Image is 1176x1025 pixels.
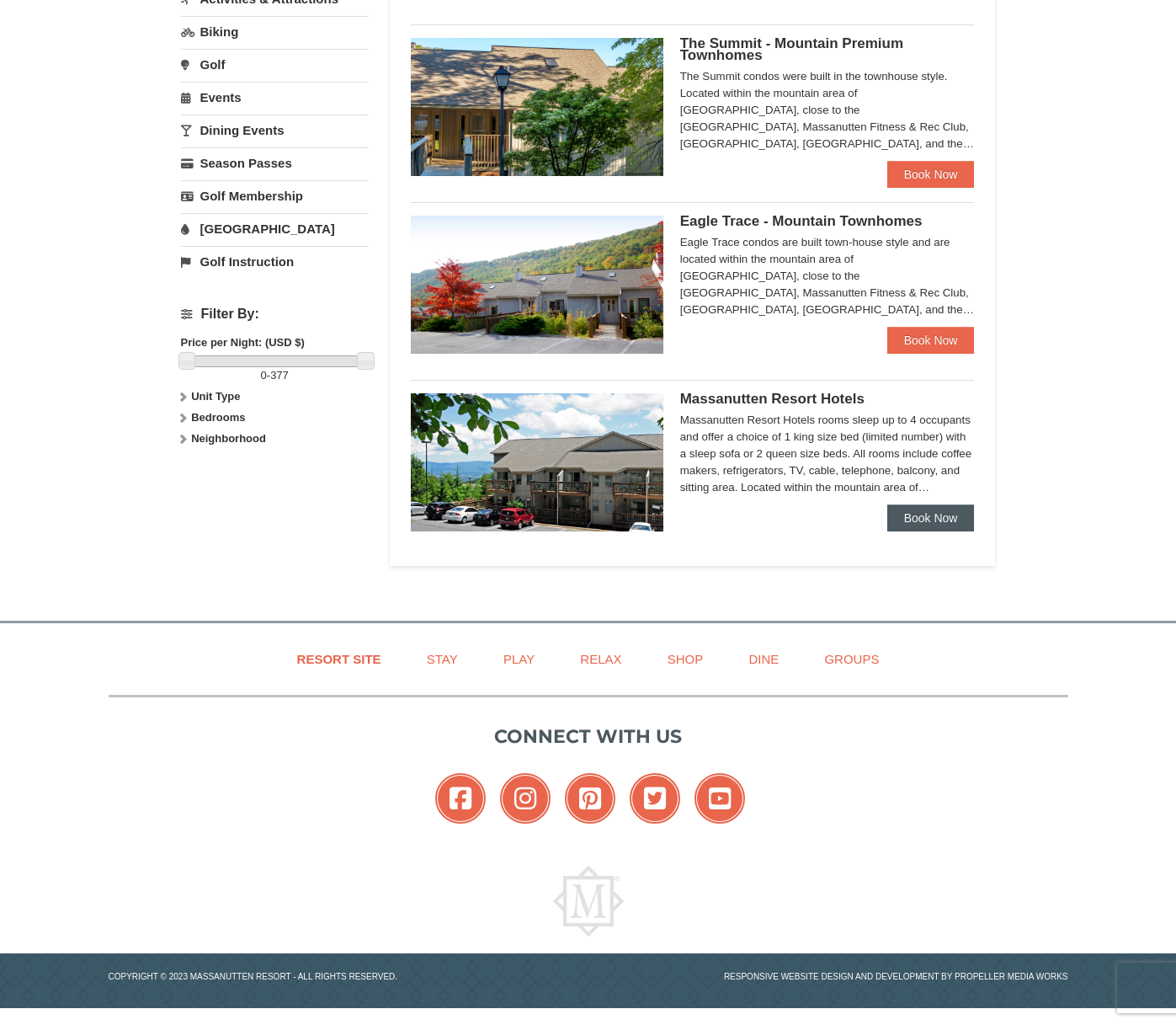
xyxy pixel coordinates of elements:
strong: Price per Night: (USD $) [181,336,305,349]
a: Season Passes [181,147,369,179]
a: Resort Site [276,640,402,678]
a: Book Now [887,504,975,531]
a: [GEOGRAPHIC_DATA] [181,213,369,244]
strong: Neighborhood [191,432,266,445]
strong: Bedrooms [191,411,245,424]
p: Copyright © 2023 Massanutten Resort - All Rights Reserved. [96,970,588,983]
a: Responsive website design and development by Propeller Media Works [724,972,1068,981]
a: Biking [181,16,369,47]
img: 19219026-1-e3b4ac8e.jpg [411,393,663,531]
img: Massanutten Resort Logo [553,866,624,937]
img: 19218983-1-9b289e55.jpg [411,216,663,354]
a: Golf Instruction [181,246,369,277]
a: Play [482,640,556,678]
span: 377 [270,369,289,382]
a: Book Now [887,327,975,354]
label: - [181,367,369,384]
p: Connect with us [109,723,1068,750]
strong: Unit Type [191,390,240,403]
div: The Summit condos were built in the townhouse style. Located within the mountain area of [GEOGRAP... [680,68,975,152]
a: Dining Events [181,115,369,146]
a: Groups [803,640,900,678]
span: 0 [261,369,267,382]
a: Golf [181,49,369,80]
a: Dine [727,640,800,678]
span: The Summit - Mountain Premium Townhomes [680,35,903,63]
a: Shop [647,640,725,678]
div: Massanutten Resort Hotels rooms sleep up to 4 occupants and offer a choice of 1 king size bed (li... [680,412,975,496]
a: Stay [406,640,479,678]
img: 19219034-1-0eee7e00.jpg [411,38,663,176]
span: Massanutten Resort Hotels [680,391,865,407]
a: Events [181,82,369,113]
span: Eagle Trace - Mountain Townhomes [680,213,923,229]
h4: Filter By: [181,307,369,322]
a: Golf Membership [181,180,369,211]
a: Book Now [887,161,975,188]
a: Relax [559,640,642,678]
div: Eagle Trace condos are built town-house style and are located within the mountain area of [GEOGRA... [680,234,975,318]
